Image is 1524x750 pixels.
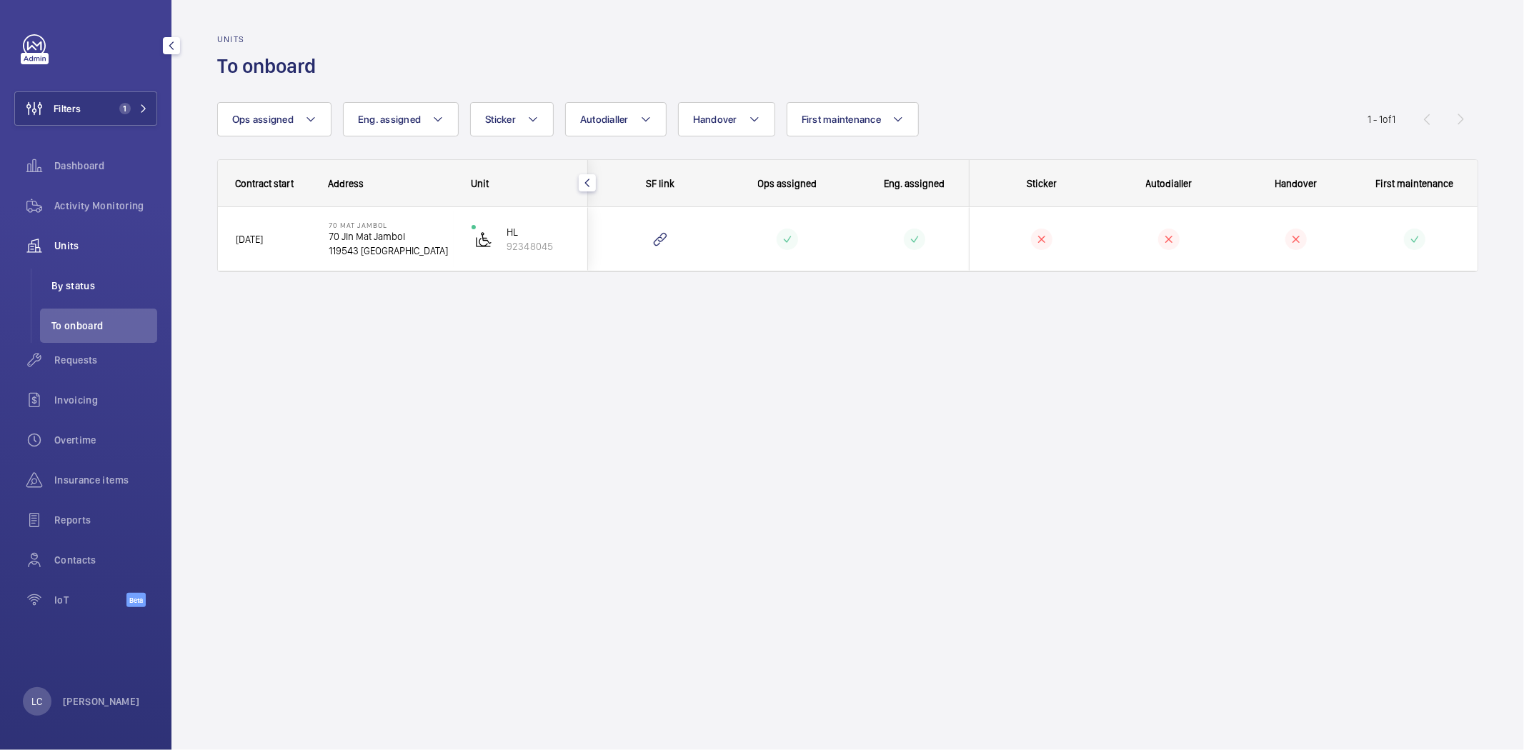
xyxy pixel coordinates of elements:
button: Autodialler [565,102,667,136]
span: Sticker [485,114,516,125]
button: Filters1 [14,91,157,126]
span: Invoicing [54,393,157,407]
p: 119543 [GEOGRAPHIC_DATA] [329,244,453,258]
span: Autodialler [1146,178,1192,189]
span: To onboard [51,319,157,333]
span: By status [51,279,157,293]
span: SF link [646,178,674,189]
span: Reports [54,513,157,527]
span: Autodialler [580,114,629,125]
span: First maintenance [1375,178,1453,189]
span: Activity Monitoring [54,199,157,213]
p: 70 Jln Mat Jambol [329,229,453,244]
button: First maintenance [787,102,919,136]
span: IoT [54,593,126,607]
p: 70 Mat Jambol [329,221,453,229]
span: Handover [1275,178,1318,189]
span: Contacts [54,553,157,567]
span: Requests [54,353,157,367]
img: platform_lift.svg [475,231,492,248]
span: Beta [126,593,146,607]
button: Sticker [470,102,554,136]
span: Overtime [54,433,157,447]
span: Handover [693,114,737,125]
span: Eng. assigned [884,178,945,189]
span: Sticker [1027,178,1057,189]
span: Address [328,178,364,189]
p: [PERSON_NAME] [63,694,140,709]
button: Handover [678,102,775,136]
span: Ops assigned [232,114,294,125]
span: First maintenance [802,114,881,125]
h2: Units [217,34,324,44]
p: LC [31,694,42,709]
p: HL [507,225,570,239]
span: of [1383,114,1392,125]
span: Eng. assigned [358,114,421,125]
span: Filters [54,101,81,116]
span: Units [54,239,157,253]
h1: To onboard [217,53,324,79]
p: 92348045 [507,239,570,254]
div: Unit [471,178,571,189]
span: Ops assigned [758,178,817,189]
span: Contract start [235,178,294,189]
button: Eng. assigned [343,102,459,136]
button: Ops assigned [217,102,332,136]
span: [DATE] [236,234,263,245]
span: 1 [119,103,131,114]
span: Dashboard [54,159,157,173]
span: 1 - 1 1 [1368,114,1395,124]
span: Insurance items [54,473,157,487]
